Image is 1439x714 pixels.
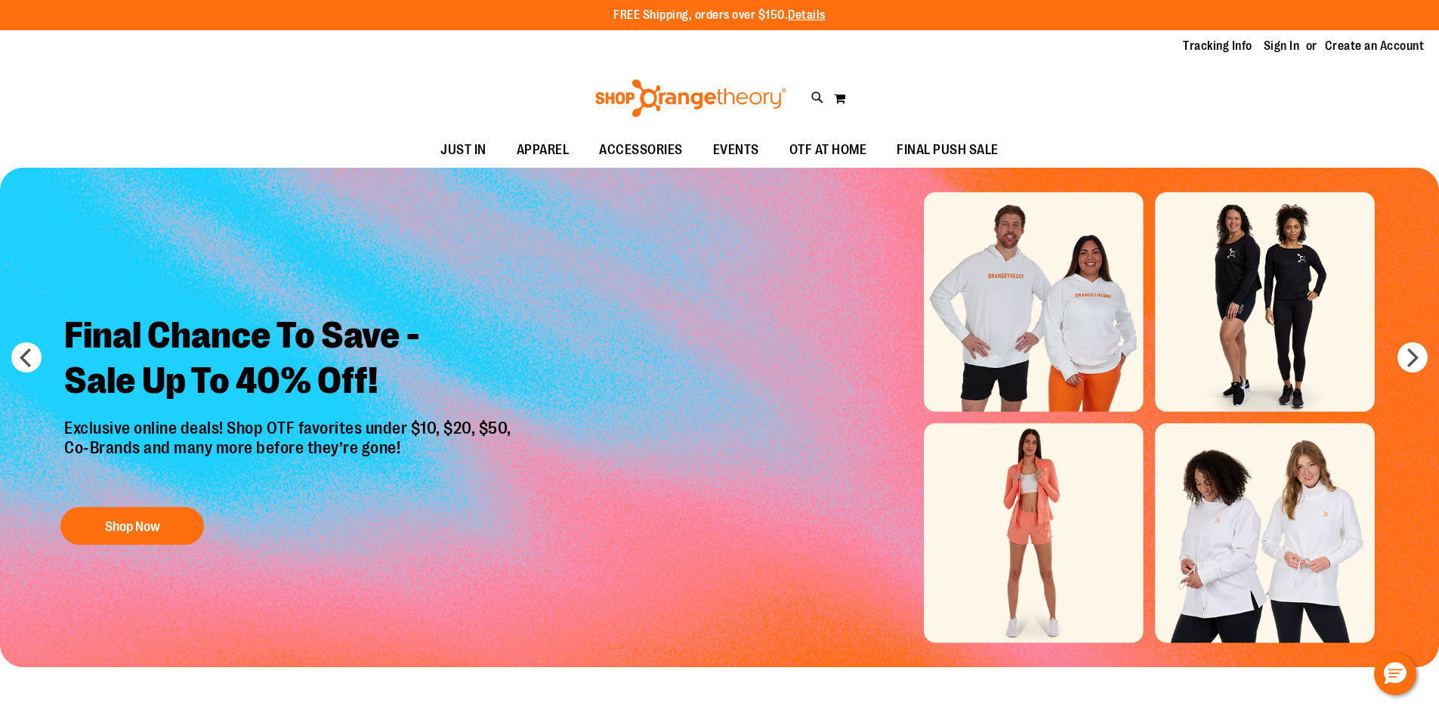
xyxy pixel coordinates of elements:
button: prev [11,342,42,372]
button: Hello, have a question? Let’s chat. [1374,653,1416,695]
a: Details [788,8,826,22]
a: ACCESSORIES [584,133,698,168]
span: ACCESSORIES [599,133,683,167]
a: Final Chance To Save -Sale Up To 40% Off! Exclusive online deals! Shop OTF favorites under $10, $... [53,301,527,553]
span: EVENTS [713,133,759,167]
a: Sign In [1264,38,1300,54]
span: APPAREL [517,133,570,167]
a: JUST IN [425,133,502,168]
a: Create an Account [1325,38,1425,54]
span: OTF AT HOME [789,133,867,167]
a: OTF AT HOME [774,133,882,168]
p: Exclusive online deals! Shop OTF favorites under $10, $20, $50, Co-Brands and many more before th... [53,419,527,493]
a: Tracking Info [1183,38,1252,54]
p: FREE Shipping, orders over $150. [613,7,826,24]
h2: Final Chance To Save - Sale Up To 40% Off! [53,301,527,419]
a: APPAREL [502,133,585,168]
button: next [1397,342,1428,372]
span: JUST IN [440,133,486,167]
a: EVENTS [698,133,774,168]
button: Shop Now [60,507,204,545]
span: FINAL PUSH SALE [897,133,999,167]
img: Shop Orangetheory [593,79,789,117]
a: FINAL PUSH SALE [882,133,1014,168]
